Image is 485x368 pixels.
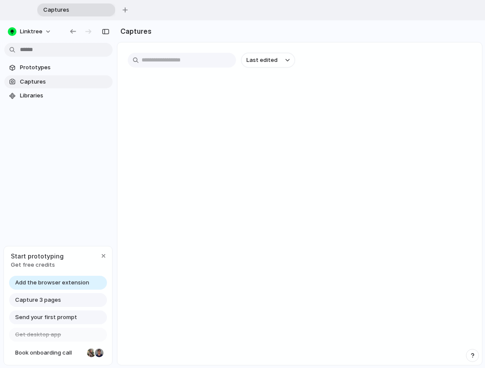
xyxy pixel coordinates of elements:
div: Nicole Kubica [86,348,97,358]
span: Captures [20,77,109,86]
h2: Captures [117,26,152,36]
a: Captures [4,75,113,88]
span: Libraries [20,91,109,100]
a: Libraries [4,89,113,102]
a: Prototypes [4,61,113,74]
div: Christian Iacullo [94,348,104,358]
a: Add the browser extension [9,276,107,290]
span: Book onboarding call [15,349,84,357]
a: Book onboarding call [9,346,107,360]
span: Send your first prompt [15,313,77,322]
span: Capture 3 pages [15,296,61,304]
span: Captures [40,6,101,14]
span: Add the browser extension [15,278,89,287]
button: Linktree [4,25,56,39]
span: Start prototyping [11,252,64,261]
span: Last edited [246,56,278,65]
span: Linktree [20,27,42,36]
div: Captures [37,3,115,16]
span: Prototypes [20,63,109,72]
span: Get desktop app [15,330,61,339]
button: Last edited [241,53,295,68]
span: Get free credits [11,261,64,269]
